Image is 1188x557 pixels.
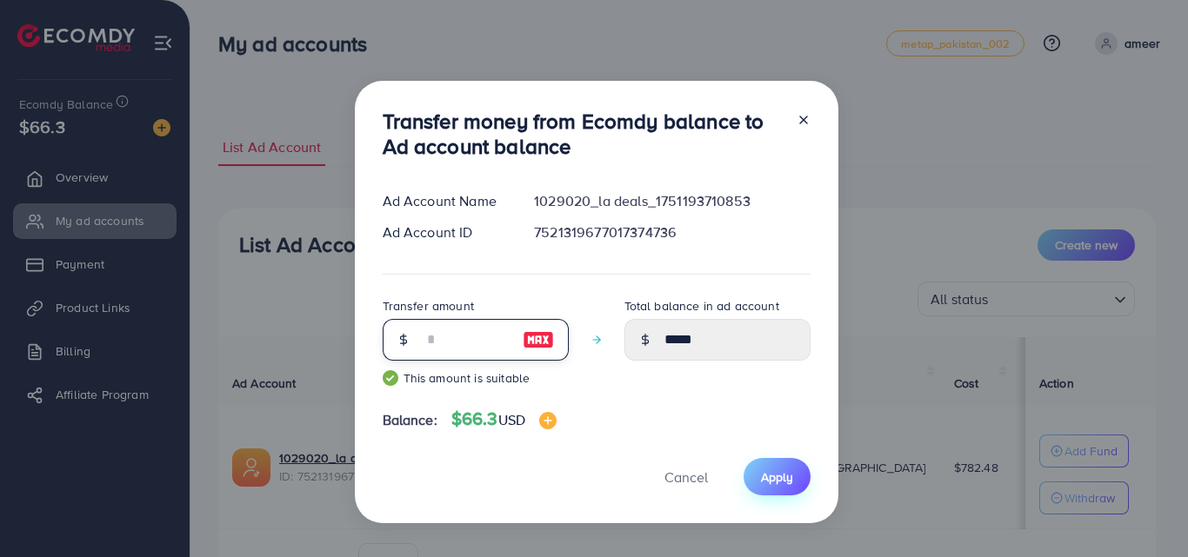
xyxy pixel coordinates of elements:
h4: $66.3 [451,408,557,430]
button: Apply [744,458,811,495]
iframe: Chat [1114,479,1175,544]
img: image [539,412,557,429]
div: Ad Account Name [369,191,521,211]
span: Cancel [664,467,708,487]
div: 7521319677017374736 [520,222,824,242]
label: Transfer amount [383,297,474,315]
button: Cancel [643,458,730,495]
span: Apply [761,468,793,486]
span: USD [498,410,525,429]
div: 1029020_la deals_1751193710853 [520,191,824,211]
h3: Transfer money from Ecomdy balance to Ad account balance [383,109,783,159]
div: Ad Account ID [369,222,521,242]
span: Balance: [383,410,437,430]
img: guide [383,370,398,386]
img: image [523,329,554,350]
small: This amount is suitable [383,369,569,387]
label: Total balance in ad account [624,297,779,315]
